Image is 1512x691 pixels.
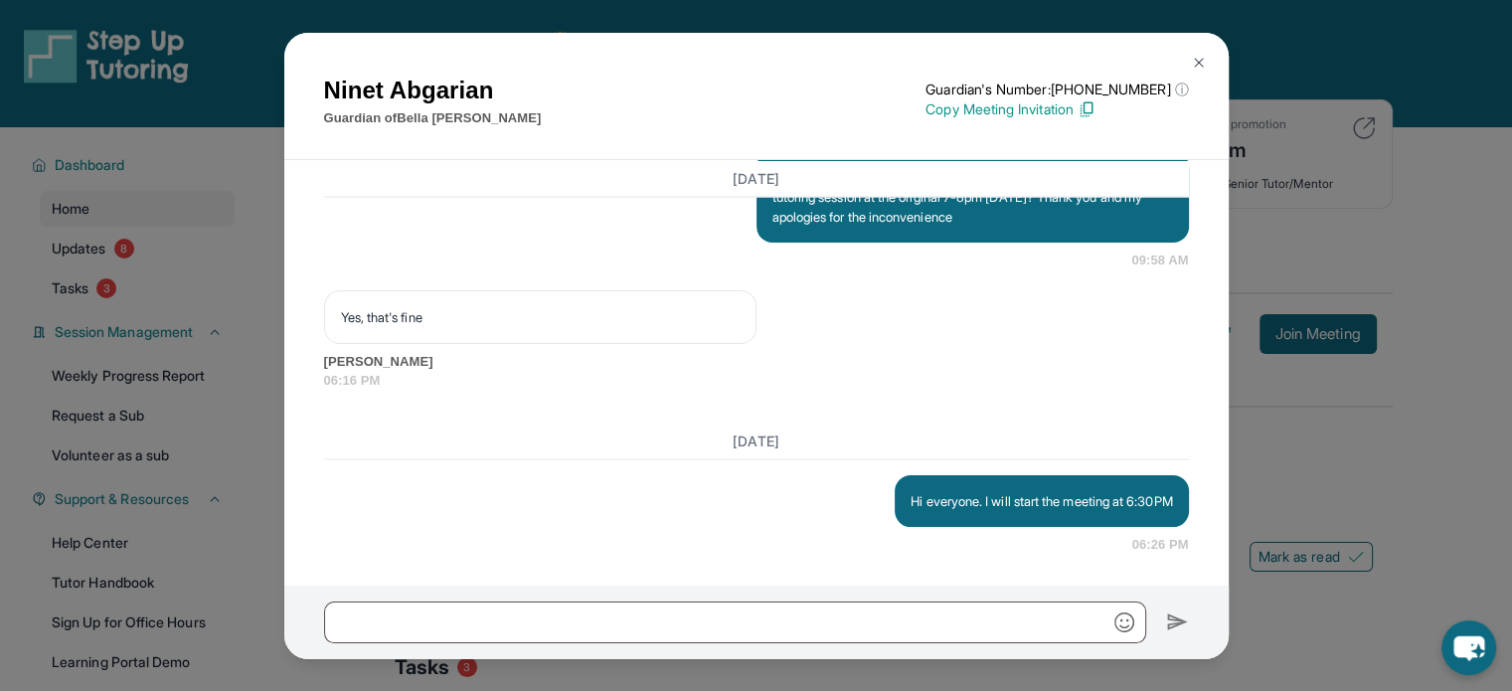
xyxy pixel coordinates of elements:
h3: [DATE] [324,431,1189,450]
span: [PERSON_NAME] [324,352,1189,372]
h3: [DATE] [324,168,1189,188]
p: Copy Meeting Invitation [925,99,1188,119]
p: Yes, that's fine [341,307,740,327]
p: Hi everyone. I will start the meeting at 6:30PM [911,491,1172,511]
p: Guardian of Bella [PERSON_NAME] [324,108,542,128]
img: Close Icon [1191,55,1207,71]
img: Send icon [1166,610,1189,634]
p: Guardian's Number: [PHONE_NUMBER] [925,80,1188,99]
span: ⓘ [1174,80,1188,99]
p: Hi all. I received a last minute work assignment. Could we have the tutoring session at the origi... [772,167,1173,227]
h1: Ninet Abgarian [324,73,542,108]
button: chat-button [1441,620,1496,675]
img: Copy Icon [1078,100,1095,118]
span: 06:16 PM [324,371,1189,391]
span: 09:58 AM [1131,251,1188,270]
span: 06:26 PM [1132,535,1189,555]
img: Emoji [1114,612,1134,632]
